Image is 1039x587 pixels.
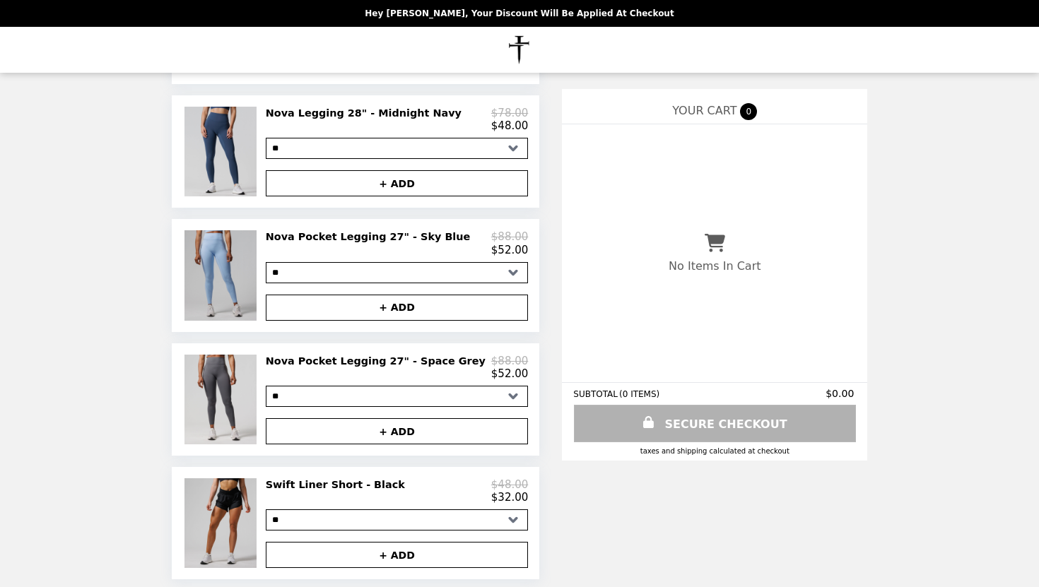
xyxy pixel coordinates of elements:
button: + ADD [266,418,529,444]
p: $88.00 [491,230,529,243]
p: $78.00 [491,107,529,119]
p: $48.00 [491,478,529,491]
img: Nova Legging 28" - Midnight Navy [184,107,260,196]
div: Taxes and Shipping calculated at checkout [573,447,856,455]
img: Nova Pocket Legging 27" - Sky Blue [184,230,260,320]
select: Select a product variant [266,509,529,530]
span: $0.00 [826,388,856,399]
p: $52.00 [491,244,529,256]
p: Hey [PERSON_NAME], your discount will be applied at checkout [365,8,674,18]
span: SUBTOTAL [573,389,619,399]
img: Nova Pocket Legging 27" - Space Grey [184,355,260,444]
select: Select a product variant [266,262,529,283]
select: Select a product variant [266,138,529,159]
p: $88.00 [491,355,529,367]
p: $32.00 [491,491,529,504]
h2: Nova Pocket Legging 27" - Sky Blue [266,230,476,243]
button: + ADD [266,295,529,321]
p: $48.00 [491,119,529,132]
button: + ADD [266,170,529,196]
img: Swift Liner Short - Black [184,478,260,568]
img: Brand Logo [483,35,556,64]
p: No Items In Cart [669,259,761,273]
span: YOUR CART [672,104,736,117]
h2: Nova Pocket Legging 27" - Space Grey [266,355,491,367]
button: + ADD [266,542,529,568]
span: 0 [740,103,757,120]
h2: Swift Liner Short - Black [266,478,411,491]
select: Select a product variant [266,386,529,407]
p: $52.00 [491,367,529,380]
h2: Nova Legging 28" - Midnight Navy [266,107,467,119]
span: ( 0 ITEMS ) [619,389,659,399]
